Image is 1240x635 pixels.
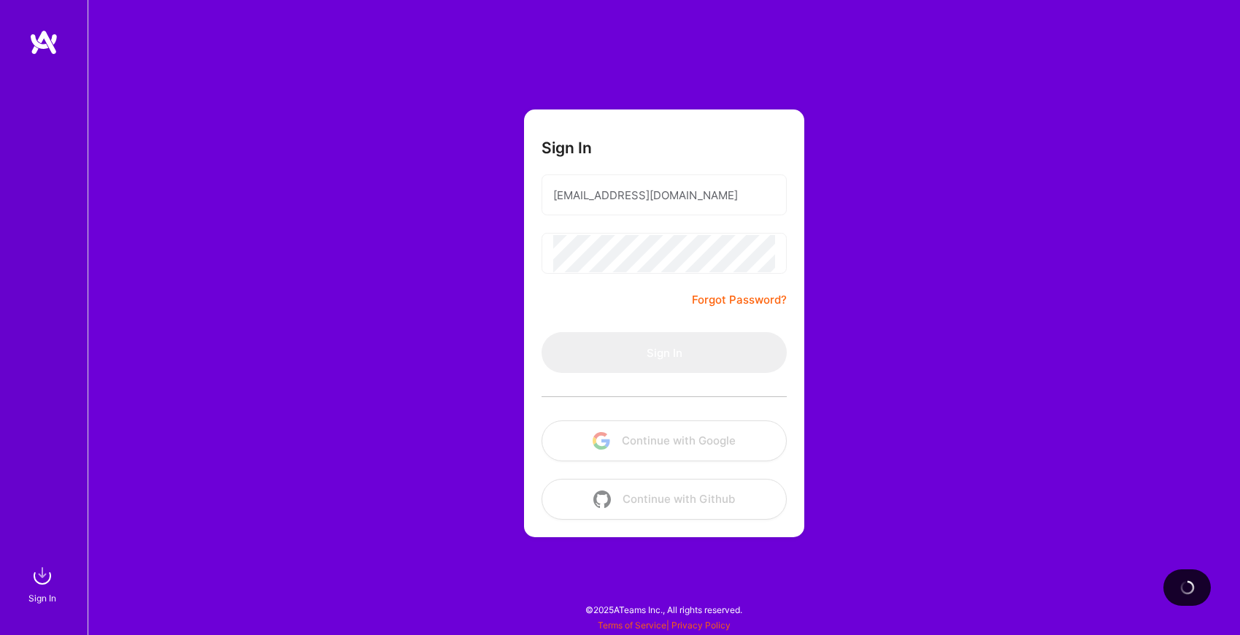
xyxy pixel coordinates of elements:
h3: Sign In [542,139,592,157]
a: Privacy Policy [671,620,731,631]
img: icon [593,432,610,450]
img: icon [593,490,611,508]
a: Terms of Service [598,620,666,631]
a: Forgot Password? [692,291,787,309]
a: sign inSign In [31,561,57,606]
input: Email... [553,177,775,214]
img: loading [1179,580,1195,596]
div: Sign In [28,590,56,606]
button: Continue with Google [542,420,787,461]
div: © 2025 ATeams Inc., All rights reserved. [88,591,1240,628]
span: | [598,620,731,631]
img: sign in [28,561,57,590]
button: Sign In [542,332,787,373]
img: logo [29,29,58,55]
button: Continue with Github [542,479,787,520]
